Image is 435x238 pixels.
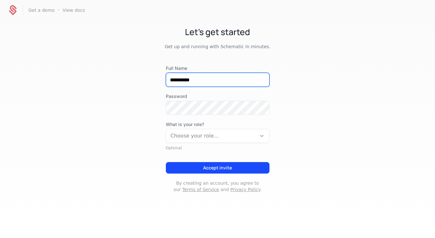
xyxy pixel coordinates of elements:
button: Accept invite [166,162,269,174]
label: Password [166,93,269,100]
span: · [58,6,59,14]
p: By creating an account, you agree to our and . [166,180,269,193]
a: Terms of Service [182,187,219,192]
label: Full Name [166,65,269,71]
span: What is your role? [166,121,269,128]
a: View docs [63,7,85,13]
a: Privacy Policy [230,187,260,192]
div: Optional [166,145,269,151]
a: Get a demo [28,7,55,13]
